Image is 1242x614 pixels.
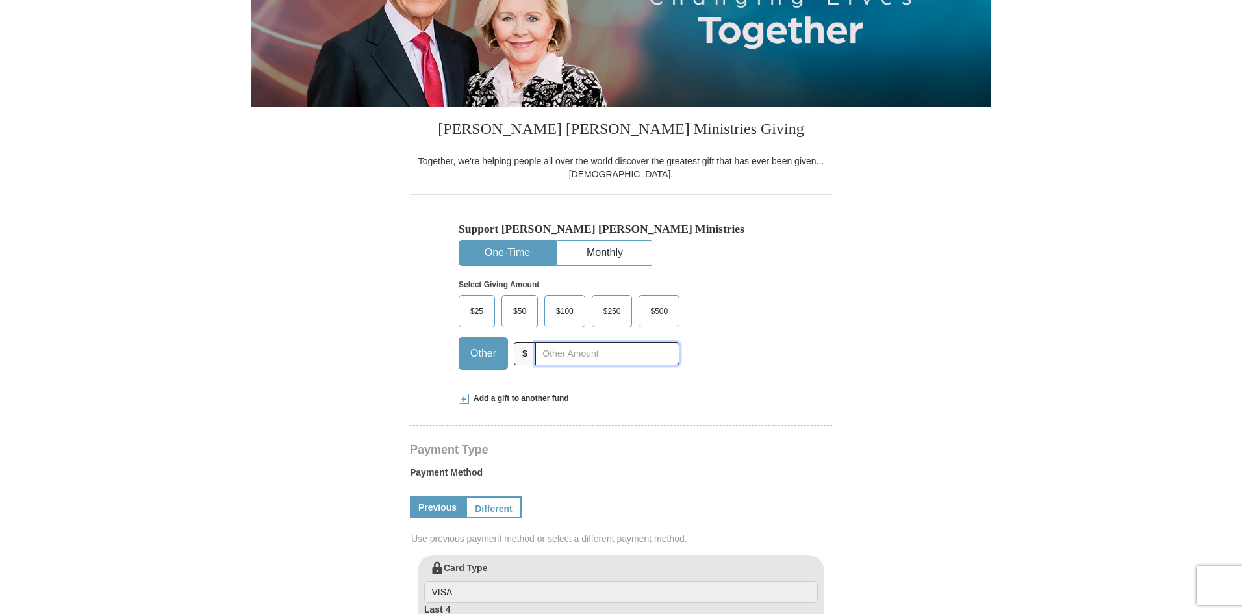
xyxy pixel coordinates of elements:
label: Payment Method [410,466,832,485]
a: Different [465,496,522,518]
button: Monthly [557,241,653,265]
input: Card Type [424,581,818,603]
div: Together, we're helping people all over the world discover the greatest gift that has ever been g... [410,155,832,181]
h4: Payment Type [410,444,832,455]
span: $250 [597,301,627,321]
span: $500 [644,301,674,321]
span: $50 [507,301,533,321]
span: $25 [464,301,490,321]
strong: Select Giving Amount [459,280,539,289]
span: $100 [550,301,580,321]
span: $ [514,342,536,365]
button: One-Time [459,241,555,265]
a: Previous [410,496,465,518]
label: Card Type [424,561,818,603]
span: Use previous payment method or select a different payment method. [411,532,833,545]
span: Other [464,344,503,363]
h5: Support [PERSON_NAME] [PERSON_NAME] Ministries [459,222,783,236]
input: Other Amount [535,342,679,365]
h3: [PERSON_NAME] [PERSON_NAME] Ministries Giving [410,107,832,155]
span: Add a gift to another fund [469,393,569,404]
